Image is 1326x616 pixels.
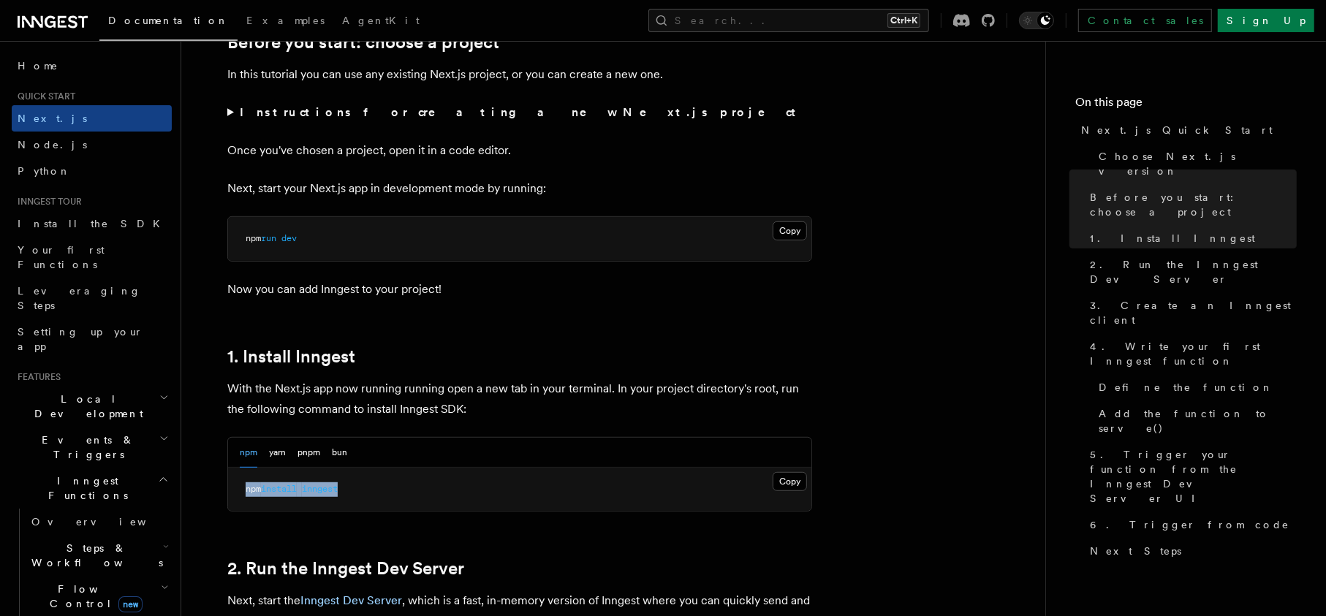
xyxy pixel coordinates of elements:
[1099,406,1297,436] span: Add the function to serve()
[26,541,163,570] span: Steps & Workflows
[1084,251,1297,292] a: 2. Run the Inngest Dev Server
[12,53,172,79] a: Home
[261,484,297,494] span: install
[227,279,812,300] p: Now you can add Inngest to your project!
[246,233,261,243] span: npm
[26,582,161,611] span: Flow Control
[1090,339,1297,368] span: 4. Write your first Inngest function
[1075,117,1297,143] a: Next.js Quick Start
[31,516,182,528] span: Overview
[118,596,143,612] span: new
[1090,517,1289,532] span: 6. Trigger from code
[26,535,172,576] button: Steps & Workflows
[240,438,257,468] button: npm
[12,132,172,158] a: Node.js
[300,593,402,607] a: Inngest Dev Server
[773,472,807,491] button: Copy
[18,139,87,151] span: Node.js
[240,105,802,119] strong: Instructions for creating a new Next.js project
[12,433,159,462] span: Events & Triggers
[18,244,105,270] span: Your first Functions
[261,233,276,243] span: run
[227,140,812,161] p: Once you've chosen a project, open it in a code editor.
[12,158,172,184] a: Python
[246,484,261,494] span: npm
[1090,231,1255,246] span: 1. Install Inngest
[1084,225,1297,251] a: 1. Install Inngest
[227,379,812,419] p: With the Next.js app now running running open a new tab in your terminal. In your project directo...
[12,392,159,421] span: Local Development
[773,221,807,240] button: Copy
[1084,441,1297,512] a: 5. Trigger your function from the Inngest Dev Server UI
[227,32,499,53] a: Before you start: choose a project
[1090,447,1297,506] span: 5. Trigger your function from the Inngest Dev Server UI
[12,237,172,278] a: Your first Functions
[12,278,172,319] a: Leveraging Steps
[227,178,812,199] p: Next, start your Next.js app in development mode by running:
[887,13,920,28] kbd: Ctrl+K
[1099,380,1273,395] span: Define the function
[1090,298,1297,327] span: 3. Create an Inngest client
[1081,123,1273,137] span: Next.js Quick Start
[18,58,58,73] span: Home
[1218,9,1314,32] a: Sign Up
[108,15,229,26] span: Documentation
[1093,374,1297,400] a: Define the function
[18,113,87,124] span: Next.js
[1093,143,1297,184] a: Choose Next.js version
[1090,190,1297,219] span: Before you start: choose a project
[12,474,158,503] span: Inngest Functions
[238,4,333,39] a: Examples
[1078,9,1212,32] a: Contact sales
[99,4,238,41] a: Documentation
[342,15,420,26] span: AgentKit
[26,509,172,535] a: Overview
[1093,400,1297,441] a: Add the function to serve()
[1019,12,1054,29] button: Toggle dark mode
[12,386,172,427] button: Local Development
[1084,512,1297,538] a: 6. Trigger from code
[18,218,169,229] span: Install the SDK
[12,371,61,383] span: Features
[269,438,286,468] button: yarn
[12,105,172,132] a: Next.js
[333,4,428,39] a: AgentKit
[302,484,338,494] span: inngest
[227,558,464,579] a: 2. Run the Inngest Dev Server
[18,165,71,177] span: Python
[246,15,325,26] span: Examples
[12,210,172,237] a: Install the SDK
[12,468,172,509] button: Inngest Functions
[281,233,297,243] span: dev
[648,9,929,32] button: Search...Ctrl+K
[1084,538,1297,564] a: Next Steps
[1084,184,1297,225] a: Before you start: choose a project
[227,346,355,367] a: 1. Install Inngest
[332,438,347,468] button: bun
[12,319,172,360] a: Setting up your app
[18,326,143,352] span: Setting up your app
[1084,333,1297,374] a: 4. Write your first Inngest function
[12,427,172,468] button: Events & Triggers
[227,102,812,123] summary: Instructions for creating a new Next.js project
[1090,257,1297,286] span: 2. Run the Inngest Dev Server
[12,196,82,208] span: Inngest tour
[1090,544,1181,558] span: Next Steps
[298,438,320,468] button: pnpm
[1084,292,1297,333] a: 3. Create an Inngest client
[1099,149,1297,178] span: Choose Next.js version
[12,91,75,102] span: Quick start
[18,285,141,311] span: Leveraging Steps
[227,64,812,85] p: In this tutorial you can use any existing Next.js project, or you can create a new one.
[1075,94,1297,117] h4: On this page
